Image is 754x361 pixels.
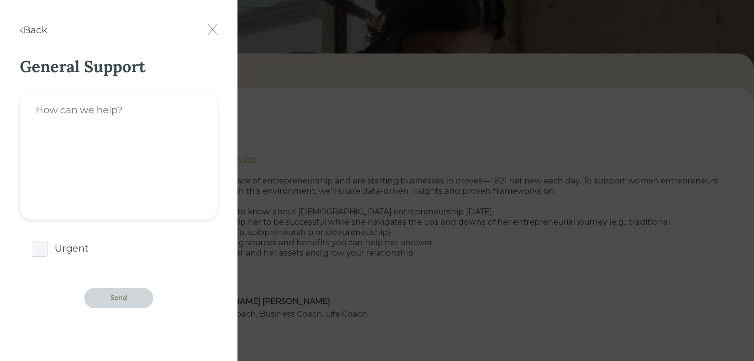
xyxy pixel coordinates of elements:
img: < [20,27,23,33]
div: Urgent [55,241,89,256]
img: X [207,24,218,35]
div: Send [110,293,127,303]
div: General Support [20,56,218,77]
div: Back [20,23,47,37]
